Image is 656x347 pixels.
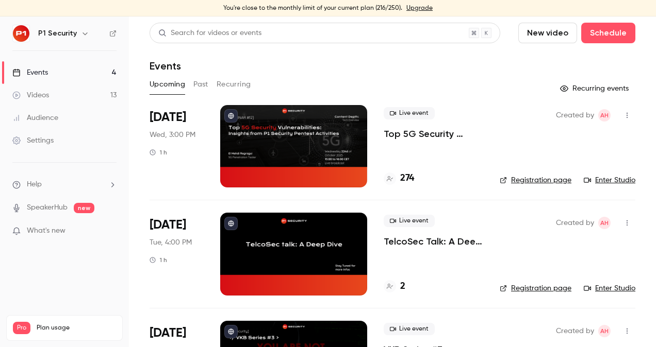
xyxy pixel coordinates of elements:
[556,217,594,229] span: Created by
[581,23,635,43] button: Schedule
[384,215,435,227] span: Live event
[217,76,251,93] button: Recurring
[598,325,611,337] span: Amine Hayad
[150,76,185,93] button: Upcoming
[150,148,167,157] div: 1 h
[400,280,405,293] h4: 2
[150,109,186,126] span: [DATE]
[406,4,433,12] a: Upgrade
[600,217,609,229] span: AH
[384,107,435,119] span: Live event
[150,213,204,295] div: Nov 11 Tue, 4:00 PM (Europe/Paris)
[384,235,483,248] a: TelcoSec Talk: A Deep Dive
[384,171,414,185] a: 274
[150,325,186,341] span: [DATE]
[74,203,94,213] span: new
[13,25,29,42] img: P1 Security
[518,23,577,43] button: New video
[556,325,594,337] span: Created by
[12,179,117,190] li: help-dropdown-opener
[27,225,65,236] span: What's new
[584,283,635,293] a: Enter Studio
[400,171,414,185] h4: 274
[38,28,77,39] h6: P1 Security
[584,175,635,185] a: Enter Studio
[27,179,42,190] span: Help
[13,322,30,334] span: Pro
[150,237,192,248] span: Tue, 4:00 PM
[598,217,611,229] span: Amine Hayad
[384,280,405,293] a: 2
[150,60,181,72] h1: Events
[27,202,68,213] a: SpeakerHub
[500,175,571,185] a: Registration page
[598,109,611,122] span: Amine Hayad
[500,283,571,293] a: Registration page
[600,325,609,337] span: AH
[150,130,195,140] span: Wed, 3:00 PM
[158,28,261,39] div: Search for videos or events
[150,105,204,187] div: Oct 22 Wed, 3:00 PM (Europe/Paris)
[150,256,167,264] div: 1 h
[150,217,186,233] span: [DATE]
[600,109,609,122] span: AH
[37,324,116,332] span: Plan usage
[556,109,594,122] span: Created by
[12,135,54,146] div: Settings
[12,113,58,123] div: Audience
[193,76,208,93] button: Past
[384,323,435,335] span: Live event
[555,80,635,97] button: Recurring events
[384,128,483,140] a: Top 5G Security Vulnerabilities: Insights from P1 Security Pentest Activities
[12,67,48,78] div: Events
[12,90,49,100] div: Videos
